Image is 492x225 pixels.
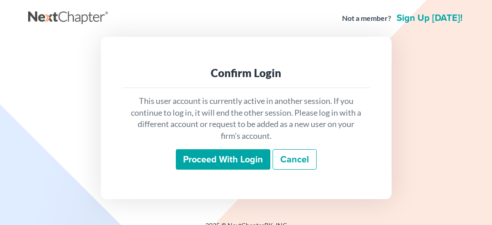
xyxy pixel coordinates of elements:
[395,14,464,23] a: Sign up [DATE]!
[342,13,391,24] strong: Not a member?
[176,149,270,170] input: Proceed with login
[273,149,317,170] a: Cancel
[130,66,363,80] div: Confirm Login
[130,95,363,142] p: This user account is currently active in another session. If you continue to log in, it will end ...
